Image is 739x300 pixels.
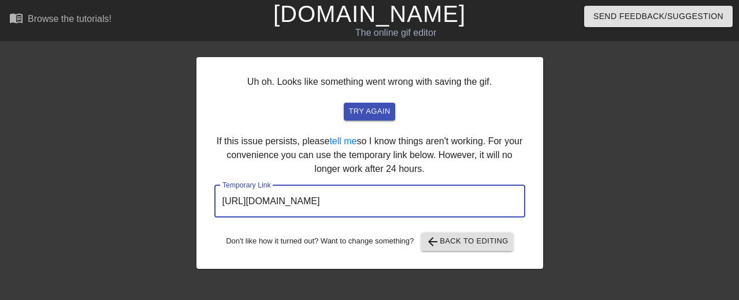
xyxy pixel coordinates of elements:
[329,136,356,146] a: tell me
[9,11,23,25] span: menu_book
[348,105,390,118] span: try again
[214,232,525,251] div: Don't like how it turned out? Want to change something?
[196,57,543,269] div: Uh oh. Looks like something went wrong with saving the gif. If this issue persists, please so I k...
[344,103,395,121] button: try again
[584,6,733,27] button: Send Feedback/Suggestion
[28,14,112,24] div: Browse the tutorials!
[593,9,723,24] span: Send Feedback/Suggestion
[252,26,539,40] div: The online gif editor
[9,11,112,29] a: Browse the tutorials!
[421,232,513,251] button: Back to Editing
[273,1,466,27] a: [DOMAIN_NAME]
[214,185,525,217] input: bare
[426,235,508,249] span: Back to Editing
[426,235,440,249] span: arrow_back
